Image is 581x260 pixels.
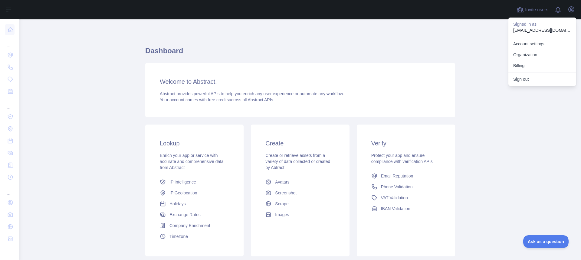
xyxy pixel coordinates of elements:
[5,98,15,110] div: ...
[263,177,337,187] a: Avatars
[263,209,337,220] a: Images
[513,21,571,27] p: Signed in as
[523,235,569,248] iframe: Toggle Customer Support
[157,177,231,187] a: IP Intelligence
[513,27,571,33] p: [EMAIL_ADDRESS][DOMAIN_NAME]
[157,220,231,231] a: Company Enrichment
[169,212,201,218] span: Exchange Rates
[5,36,15,48] div: ...
[157,209,231,220] a: Exchange Rates
[369,192,443,203] a: VAT Validation
[381,184,413,190] span: Phone Validation
[275,190,297,196] span: Screenshot
[208,97,229,102] span: free credits
[275,179,289,185] span: Avatars
[381,206,410,212] span: IBAN Validation
[381,195,408,201] span: VAT Validation
[369,171,443,181] a: Email Reputation
[157,187,231,198] a: IP Geolocation
[160,153,224,170] span: Enrich your app or service with accurate and comprehensive data from Abstract
[371,139,441,148] h3: Verify
[157,231,231,242] a: Timezone
[169,201,186,207] span: Holidays
[169,190,197,196] span: IP Geolocation
[369,181,443,192] a: Phone Validation
[265,139,335,148] h3: Create
[263,198,337,209] a: Scrape
[160,77,441,86] h3: Welcome to Abstract.
[275,201,288,207] span: Scrape
[381,173,413,179] span: Email Reputation
[160,139,229,148] h3: Lookup
[169,179,196,185] span: IP Intelligence
[369,203,443,214] a: IBAN Validation
[160,97,274,102] span: Your account comes with across all Abstract APIs.
[508,60,576,71] button: Billing
[508,74,576,85] button: Sign out
[371,153,433,164] span: Protect your app and ensure compliance with verification APIs
[275,212,289,218] span: Images
[169,223,210,229] span: Company Enrichment
[169,233,188,239] span: Timezone
[508,38,576,49] a: Account settings
[515,5,550,15] button: Invite users
[263,187,337,198] a: Screenshot
[145,46,455,60] h1: Dashboard
[160,91,344,96] span: Abstract provides powerful APIs to help you enrich any user experience or automate any workflow.
[157,198,231,209] a: Holidays
[265,153,330,170] span: Create or retrieve assets from a variety of data collected or created by Abtract
[508,49,576,60] a: Organization
[5,184,15,196] div: ...
[525,6,548,13] span: Invite users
